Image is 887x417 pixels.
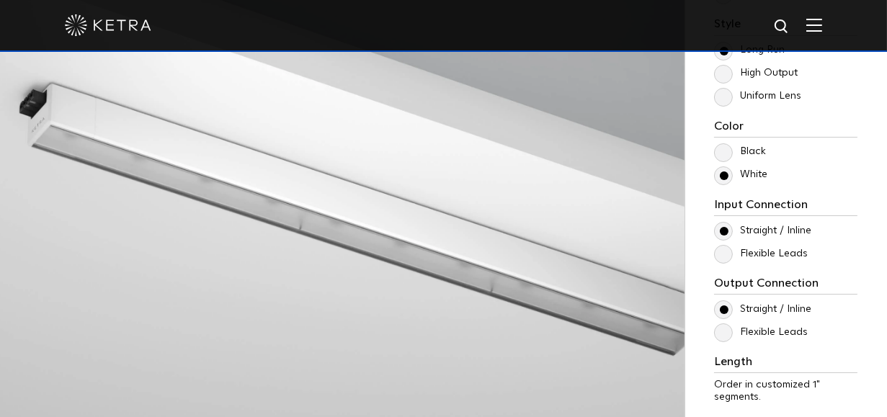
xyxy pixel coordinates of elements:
[806,18,822,32] img: Hamburger%20Nav.svg
[714,326,808,338] label: Flexible Leads
[714,145,766,158] label: Black
[714,90,801,102] label: Uniform Lens
[714,169,767,181] label: White
[773,18,791,36] img: search icon
[714,303,811,315] label: Straight / Inline
[714,120,857,138] h3: Color
[714,225,811,237] label: Straight / Inline
[714,355,857,373] h3: Length
[65,14,151,36] img: ketra-logo-2019-white
[714,67,798,79] label: High Output
[714,277,857,295] h3: Output Connection
[714,380,820,402] span: Order in customized 1" segments.
[714,248,808,260] label: Flexible Leads
[714,198,857,216] h3: Input Connection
